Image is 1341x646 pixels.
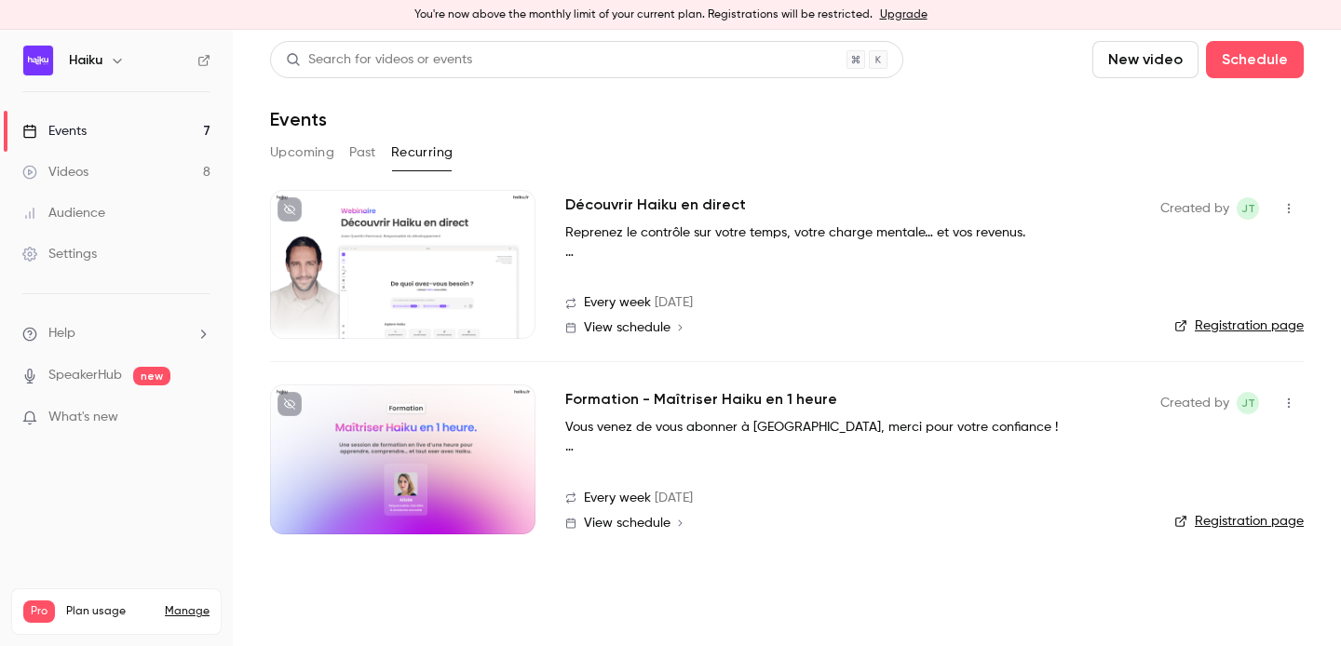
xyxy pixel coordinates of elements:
img: Haiku [23,46,53,75]
span: jT [1241,392,1255,414]
span: jean Touzet [1237,392,1259,414]
div: Videos [22,163,88,182]
a: View schedule [565,320,1131,335]
span: new [133,367,170,385]
span: Created by [1160,197,1229,220]
h6: Haiku [69,51,102,70]
a: Découvrir Haiku en direct [565,194,746,216]
h1: Events [270,108,327,130]
span: View schedule [584,321,670,334]
div: Search for videos or events [286,50,472,70]
span: jT [1241,197,1255,220]
span: What's new [48,408,118,427]
span: Every week [584,489,651,508]
strong: Vous venez de vous abonner à [GEOGRAPHIC_DATA], merci pour votre confiance ! [565,421,1058,434]
a: Manage [165,604,210,619]
strong: Reprenez le contrôle sur votre temps, votre charge mentale… et vos revenus. [565,226,1025,239]
span: jean Touzet [1237,197,1259,220]
li: help-dropdown-opener [22,324,210,343]
span: Pro [23,600,55,623]
button: Recurring [391,138,454,168]
span: Created by [1160,392,1229,414]
span: Every week [584,293,651,313]
a: View schedule [565,516,1131,531]
a: SpeakerHub [48,366,122,385]
span: [DATE] [655,489,693,508]
div: Events [22,122,87,141]
button: New video [1092,41,1199,78]
a: Upgrade [880,7,928,22]
span: Plan usage [66,604,154,619]
a: Registration page [1174,316,1304,335]
a: Formation - Maîtriser Haiku en 1 heure [565,388,837,410]
div: Settings [22,245,97,263]
button: Schedule [1206,41,1304,78]
div: Audience [22,204,105,222]
a: Registration page [1174,512,1304,531]
button: Upcoming [270,138,334,168]
span: View schedule [584,517,670,530]
button: Past [349,138,376,168]
span: Help [48,324,75,343]
span: [DATE] [655,293,693,313]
